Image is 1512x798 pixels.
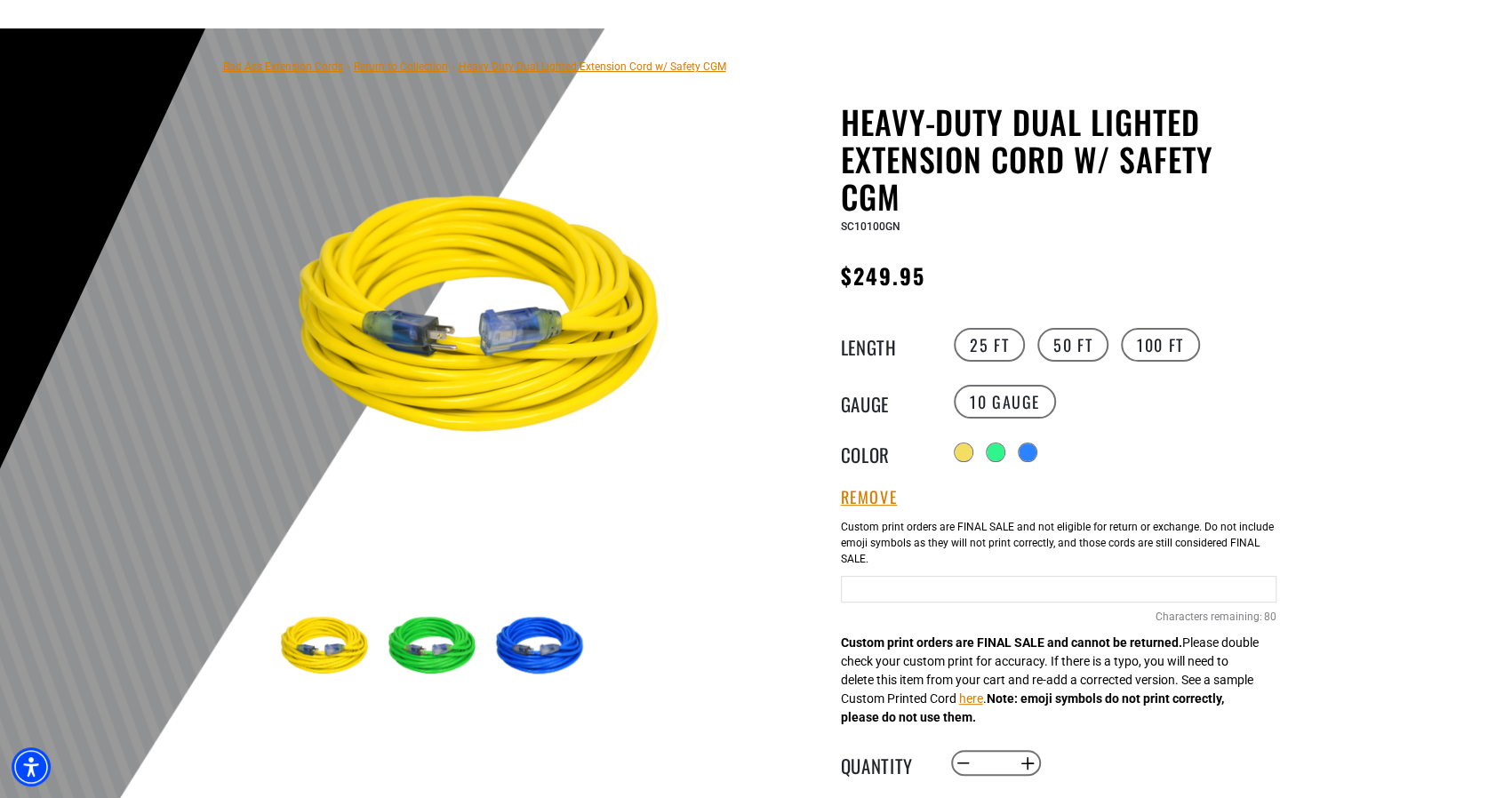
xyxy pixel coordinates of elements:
img: yellow [276,107,704,535]
span: Characters remaining: [1156,610,1262,623]
button: here [959,690,983,708]
img: blue [491,595,594,698]
legend: Length [841,333,930,356]
span: Heavy-Duty Dual Lighted Extension Cord w/ Safety CGM [459,60,726,73]
span: › [347,60,350,73]
span: 80 [1264,609,1276,625]
h1: Heavy-Duty Dual Lighted Extension Cord w/ Safety CGM [841,103,1276,215]
label: 25 FT [954,328,1025,362]
label: 50 FT [1037,328,1108,362]
legend: Color [841,441,930,464]
label: 100 FT [1121,328,1200,362]
button: Remove [841,488,898,507]
div: Accessibility Menu [12,747,51,786]
legend: Gauge [841,390,930,413]
span: $249.95 [841,259,926,291]
img: yellow [276,595,379,698]
a: Bad Ass Extension Cords [223,60,343,73]
label: 10 Gauge [954,385,1056,419]
strong: Note: emoji symbols do not print correctly, please do not use them. [841,691,1224,724]
span: › [452,60,455,73]
a: Return to Collection [354,60,448,73]
input: Green Cables [841,576,1276,602]
img: green [383,595,486,698]
nav: breadcrumbs [223,55,726,76]
label: Quantity [841,752,930,775]
span: SC10100GN [841,220,900,233]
